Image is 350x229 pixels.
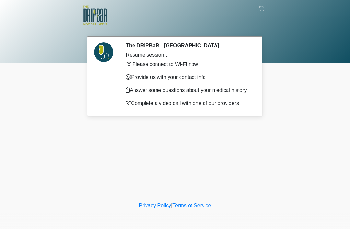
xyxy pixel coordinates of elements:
p: Answer some questions about your medical history [126,86,251,94]
p: Complete a video call with one of our providers [126,99,251,107]
img: The DRIPBaR - New Braunfels Logo [83,5,107,26]
h2: The DRIPBaR - [GEOGRAPHIC_DATA] [126,42,251,49]
p: Please connect to Wi-Fi now [126,61,251,68]
a: | [171,203,172,208]
a: Terms of Service [172,203,211,208]
div: Resume session... [126,51,251,59]
img: Agent Avatar [94,42,113,62]
a: Privacy Policy [139,203,171,208]
p: Provide us with your contact info [126,74,251,81]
